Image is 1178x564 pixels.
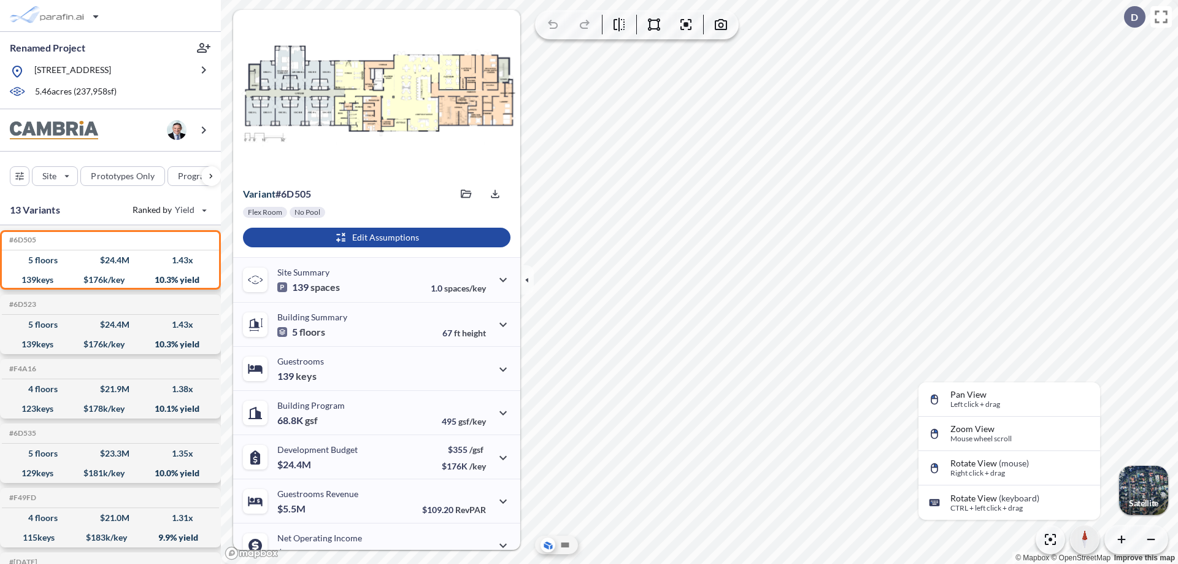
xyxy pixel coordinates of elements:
[462,328,486,338] span: height
[277,489,358,499] p: Guestrooms Revenue
[91,170,155,182] p: Prototypes Only
[243,188,311,200] p: # 6d505
[277,547,307,559] p: $2.5M
[558,538,572,552] button: Site Plan
[7,365,36,373] h5: Click to copy the code
[277,444,358,455] p: Development Budget
[1015,554,1049,562] a: Mapbox
[123,200,215,220] button: Ranked by Yield
[459,549,486,559] span: margin
[352,231,419,244] p: Edit Assumptions
[469,444,483,455] span: /gsf
[10,203,60,217] p: 13 Variants
[35,85,117,99] p: 5.46 acres ( 237,958 sf)
[225,546,279,560] a: Mapbox homepage
[950,390,1000,400] p: Pan View
[277,312,347,322] p: Building Summary
[167,166,234,186] button: Program
[1131,12,1138,23] p: D
[10,41,85,55] p: Renamed Project
[32,166,78,186] button: Site
[277,267,329,277] p: Site Summary
[243,228,510,247] button: Edit Assumptions
[277,414,318,427] p: 68.8K
[277,533,362,543] p: Net Operating Income
[42,170,56,182] p: Site
[444,283,486,293] span: spaces/key
[296,370,317,382] span: keys
[434,549,486,559] p: 45.0%
[950,435,1012,443] p: Mouse wheel scroll
[458,416,486,427] span: gsf/key
[277,370,317,382] p: 139
[1114,554,1175,562] a: Improve this map
[178,170,212,182] p: Program
[999,458,1029,468] span: (mouse)
[167,120,187,140] img: user logo
[248,207,282,217] p: Flex Room
[950,424,1012,434] p: Zoom View
[1051,554,1111,562] a: OpenStreetMap
[1129,498,1158,508] p: Satellite
[469,461,486,471] span: /key
[442,416,486,427] p: 495
[950,400,1000,409] p: Left click + drag
[7,300,36,309] h5: Click to copy the code
[950,504,1039,512] p: CTRL + left click + drag
[277,503,307,515] p: $5.5M
[7,236,36,244] h5: Click to copy the code
[950,469,1029,477] p: Right click + drag
[541,538,555,552] button: Aerial View
[431,283,486,293] p: 1.0
[277,356,324,366] p: Guestrooms
[442,328,486,338] p: 67
[277,458,313,471] p: $24.4M
[422,504,486,515] p: $109.20
[1119,466,1168,515] img: Switcher Image
[950,493,1039,503] p: Rotate View
[10,121,98,140] img: BrandImage
[950,458,1029,468] p: Rotate View
[294,207,320,217] p: No Pool
[243,188,275,199] span: Variant
[277,281,340,293] p: 139
[310,281,340,293] span: spaces
[34,64,111,79] p: [STREET_ADDRESS]
[1119,466,1168,515] button: Switcher ImageSatellite
[305,414,318,427] span: gsf
[277,400,345,411] p: Building Program
[175,204,195,216] span: Yield
[299,326,325,338] span: floors
[277,326,325,338] p: 5
[7,429,36,438] h5: Click to copy the code
[7,493,36,502] h5: Click to copy the code
[999,493,1039,503] span: (keyboard)
[80,166,165,186] button: Prototypes Only
[454,328,460,338] span: ft
[455,504,486,515] span: RevPAR
[442,461,486,471] p: $176K
[442,444,486,455] p: $355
